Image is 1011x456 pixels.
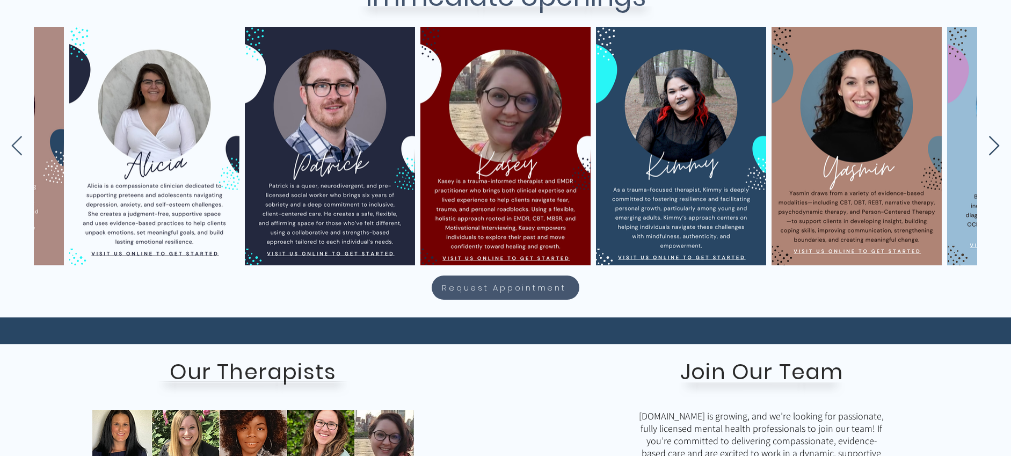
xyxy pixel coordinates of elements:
[170,357,336,387] span: Our Therapists
[442,281,566,294] span: Request Appointment
[432,276,579,300] a: Request Appointment
[772,27,942,265] img: Yasmin
[11,136,23,157] button: Previous Item
[680,357,843,387] span: Join Our Team
[988,136,1000,157] button: Next Item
